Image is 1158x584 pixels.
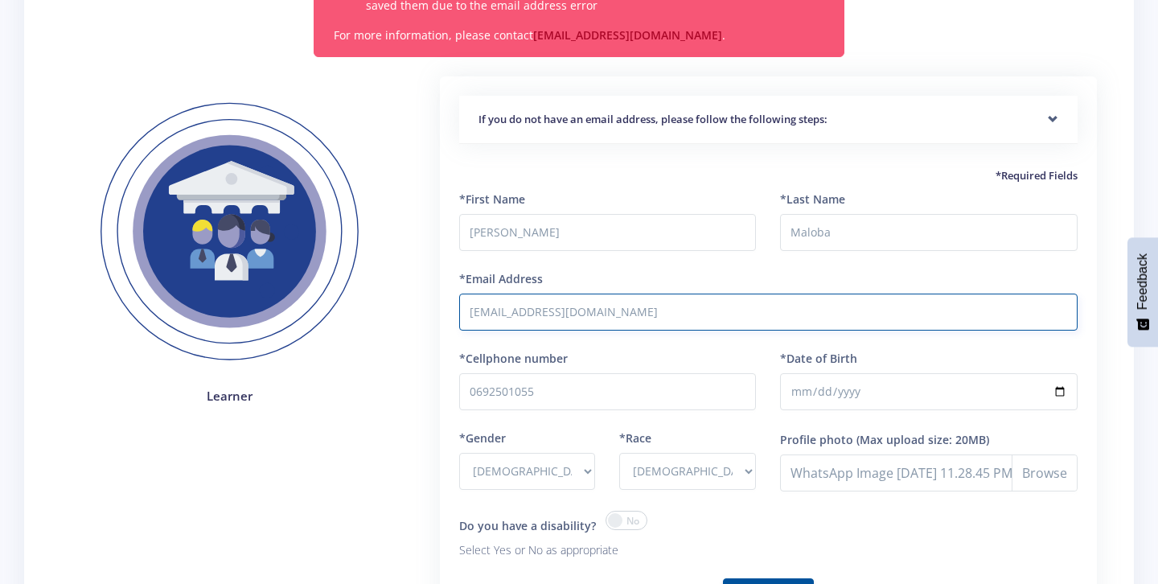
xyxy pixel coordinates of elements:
label: Profile photo [780,431,853,448]
input: First Name [459,214,757,251]
img: Learner [74,76,385,388]
a: [EMAIL_ADDRESS][DOMAIN_NAME] [533,27,722,43]
label: *Email Address [459,270,543,287]
input: Number with no spaces [459,373,757,410]
label: *Race [619,430,651,446]
label: Do you have a disability? [459,517,596,534]
label: *Last Name [780,191,845,208]
label: (Max upload size: 20MB) [856,431,989,448]
label: *Date of Birth [780,350,857,367]
input: Email Address [459,294,1078,331]
span: Feedback [1135,253,1150,310]
p: Select Yes or No as appropriate [459,541,757,560]
h5: *Required Fields [459,168,1078,184]
label: *First Name [459,191,525,208]
label: *Cellphone number [459,350,568,367]
button: Feedback - Show survey [1127,237,1158,347]
h4: Learner [74,387,385,405]
h5: If you do not have an email address, please follow the following steps: [478,112,1058,128]
input: Last Name [780,214,1078,251]
label: *Gender [459,430,506,446]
